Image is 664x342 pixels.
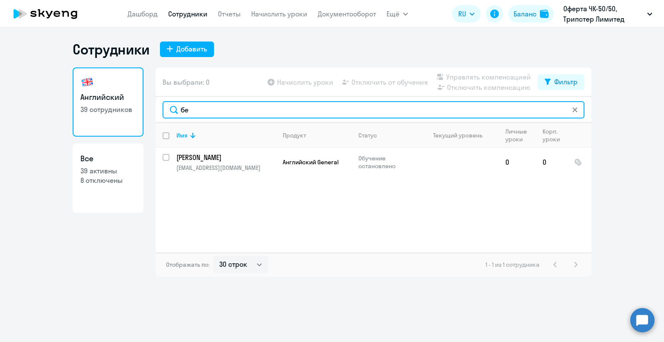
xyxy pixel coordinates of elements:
[498,148,536,176] td: 0
[358,131,418,139] div: Статус
[538,74,584,90] button: Фильтр
[505,128,530,143] div: Личные уроки
[176,153,275,162] a: [PERSON_NAME]
[251,10,307,18] a: Начислить уроки
[514,9,536,19] div: Баланс
[543,128,561,143] div: Корп. уроки
[218,10,241,18] a: Отчеты
[176,164,275,172] p: [EMAIL_ADDRESS][DOMAIN_NAME]
[458,9,466,19] span: RU
[176,131,188,139] div: Имя
[283,131,351,139] div: Продукт
[563,3,644,24] p: Оферта ЧК-50/50, Трипстер Лимитед
[80,75,94,89] img: english
[554,77,578,87] div: Фильтр
[163,101,584,118] input: Поиск по имени, email, продукту или статусу
[80,92,136,103] h3: Английский
[485,261,539,268] span: 1 - 1 из 1 сотрудника
[73,144,144,213] a: Все39 активны8 отключены
[283,158,338,166] span: Английский General
[80,166,136,176] p: 39 активны
[559,3,657,24] button: Оферта ЧК-50/50, Трипстер Лимитед
[425,131,498,139] div: Текущий уровень
[73,67,144,137] a: Английский39 сотрудников
[358,131,377,139] div: Статус
[168,10,207,18] a: Сотрудники
[386,5,408,22] button: Ещё
[176,153,274,162] p: [PERSON_NAME]
[176,131,275,139] div: Имя
[80,105,136,114] p: 39 сотрудников
[166,261,210,268] span: Отображать по:
[128,10,158,18] a: Дашборд
[163,77,210,87] span: Вы выбрали: 0
[452,5,481,22] button: RU
[318,10,376,18] a: Документооборот
[505,128,535,143] div: Личные уроки
[540,10,549,18] img: balance
[358,154,418,170] p: Обучение остановлено
[386,9,399,19] span: Ещё
[433,131,482,139] div: Текущий уровень
[80,176,136,185] p: 8 отключены
[80,153,136,164] h3: Все
[283,131,306,139] div: Продукт
[543,128,567,143] div: Корп. уроки
[176,44,207,54] div: Добавить
[73,41,150,58] h1: Сотрудники
[536,148,567,176] td: 0
[508,5,554,22] button: Балансbalance
[160,42,214,57] button: Добавить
